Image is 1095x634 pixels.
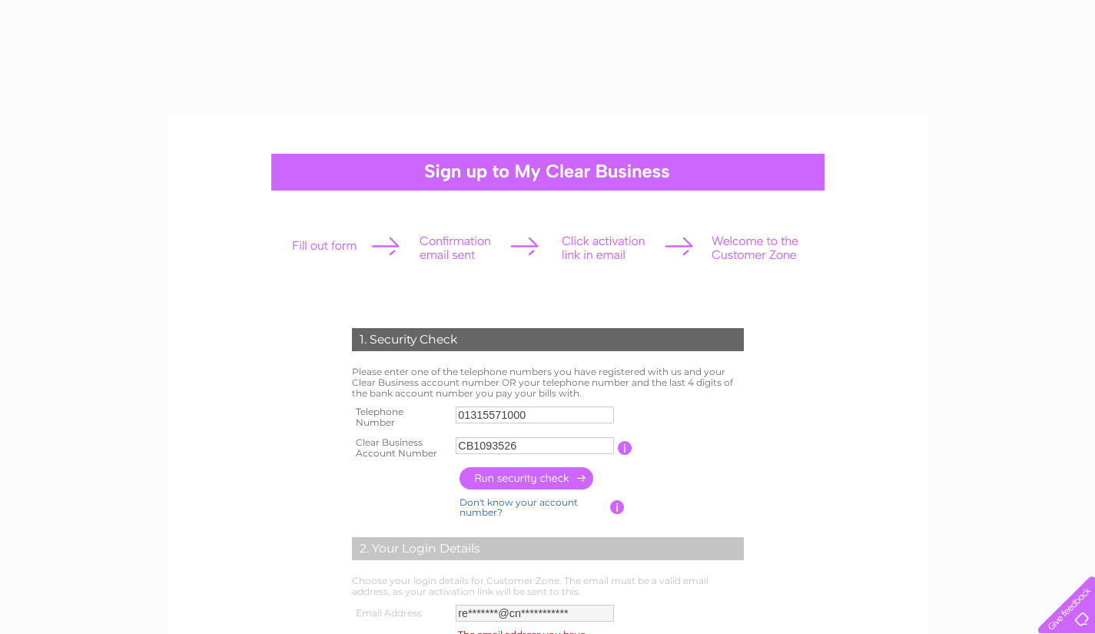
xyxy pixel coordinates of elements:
[352,328,744,351] div: 1. Security Check
[352,537,744,560] div: 2. Your Login Details
[348,601,453,626] th: Email Address
[348,402,453,433] th: Telephone Number
[460,496,578,519] a: Don't know your account number?
[348,572,748,601] td: Choose your login details for Customer Zone. The email must be a valid email address, as your act...
[348,433,453,463] th: Clear Business Account Number
[618,441,632,455] input: Information
[348,363,748,402] td: Please enter one of the telephone numbers you have registered with us and your Clear Business acc...
[610,500,625,514] input: Information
